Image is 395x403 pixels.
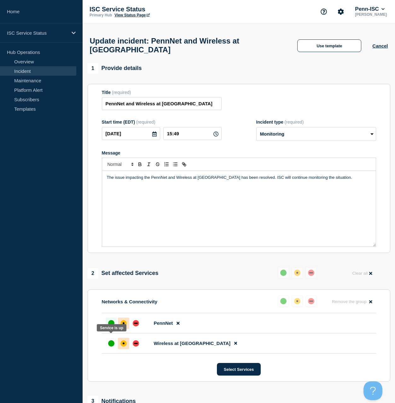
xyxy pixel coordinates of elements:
button: down [305,267,317,278]
button: down [305,295,317,307]
div: Message [102,150,376,155]
div: up [280,270,287,276]
div: Start time (EDT) [102,120,222,125]
div: down [308,270,314,276]
button: Clear all [348,267,376,279]
button: Account settings [334,5,347,18]
iframe: Help Scout Beacon - Open [363,381,382,400]
input: Title [102,97,222,110]
p: ISC Service Status [90,6,216,13]
div: Provide details [88,63,142,74]
button: up [278,267,289,278]
button: Toggle bold text [136,161,144,168]
span: Remove the group [332,299,367,304]
button: Toggle link [180,161,189,168]
input: HH:MM [163,127,222,140]
div: Incident type [256,120,376,125]
span: Font size [105,161,136,168]
span: PennNet [154,320,173,326]
button: Support [317,5,330,18]
div: down [308,298,314,304]
span: Wireless at [GEOGRAPHIC_DATA] [154,341,231,346]
h1: Update incident: PennNet and Wireless at [GEOGRAPHIC_DATA] [90,37,287,54]
div: up [108,340,114,347]
button: affected [292,267,303,278]
input: YYYY-MM-DD [102,127,160,140]
button: Toggle italic text [144,161,153,168]
button: Select Services [217,363,261,376]
div: affected [294,298,300,304]
div: down [133,340,139,347]
button: Toggle strikethrough text [153,161,162,168]
button: Toggle ordered list [162,161,171,168]
div: Service is up [100,326,123,330]
div: up [280,298,287,304]
p: [PERSON_NAME] [354,12,388,17]
button: Remove the group [328,295,376,308]
a: View Status Page [114,13,149,17]
span: (required) [136,120,155,125]
div: affected [120,340,127,347]
p: ISC Service Status [7,30,67,36]
p: The issue impacting the PennNet and Wireless at [GEOGRAPHIC_DATA] has been resolved. ISC will con... [107,175,371,180]
div: affected [294,270,300,276]
button: Penn-ISC [354,6,386,12]
span: (required) [112,90,131,95]
div: Set affected Services [88,268,159,279]
button: Use template [297,39,361,52]
span: 1 [88,63,98,74]
div: affected [120,320,127,326]
p: Networks & Connectivity [102,299,158,304]
div: Title [102,90,222,95]
div: up [108,320,114,326]
select: Incident type [256,127,376,141]
button: affected [292,295,303,307]
span: (required) [285,120,304,125]
p: Primary Hub [90,13,112,17]
span: 2 [88,268,98,279]
div: Message [102,171,376,247]
div: down [133,320,139,326]
button: up [278,295,289,307]
button: Toggle bulleted list [171,161,180,168]
button: Cancel [372,43,388,49]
